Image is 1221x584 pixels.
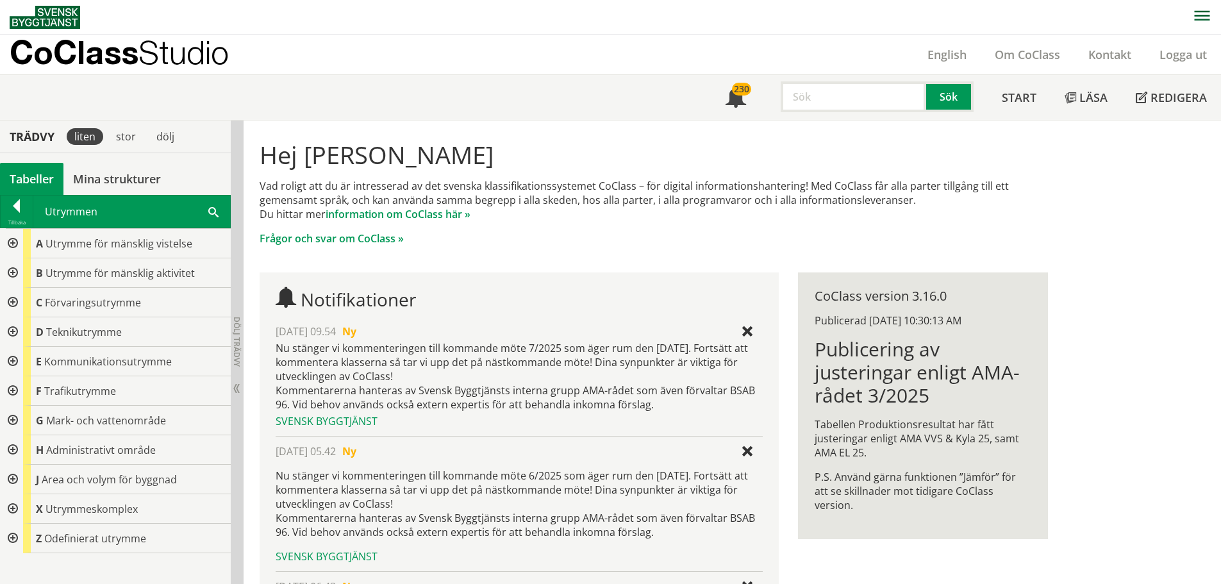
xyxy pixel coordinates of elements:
[44,531,146,546] span: Odefinierat utrymme
[10,45,229,60] p: CoClass
[815,417,1031,460] p: Tabellen Produktionsresultat har fått justeringar enligt AMA VVS & Kyla 25, samt AMA EL 25.
[276,324,336,338] span: [DATE] 09.54
[301,287,416,312] span: Notifikationer
[10,35,256,74] a: CoClassStudio
[260,140,1047,169] h1: Hej [PERSON_NAME]
[36,355,42,369] span: E
[46,237,192,251] span: Utrymme för mänsklig vistelse
[36,296,42,310] span: C
[276,549,762,563] div: Svensk Byggtjänst
[726,88,746,109] span: Notifikationer
[46,266,195,280] span: Utrymme för mänsklig aktivitet
[36,502,43,516] span: X
[63,163,170,195] a: Mina strukturer
[276,414,762,428] div: Svensk Byggtjänst
[815,313,1031,328] div: Publicerad [DATE] 10:30:13 AM
[208,204,219,218] span: Sök i tabellen
[1002,90,1036,105] span: Start
[926,81,974,112] button: Sök
[781,81,926,112] input: Sök
[732,83,751,96] div: 230
[45,296,141,310] span: Förvaringsutrymme
[46,413,166,428] span: Mark- och vattenområde
[10,6,80,29] img: Svensk Byggtjänst
[326,207,470,221] a: information om CoClass här »
[36,413,44,428] span: G
[276,341,762,412] div: Nu stänger vi kommenteringen till kommande möte 7/2025 som äger rum den [DATE]. Fortsätt att komm...
[67,128,103,145] div: liten
[36,237,43,251] span: A
[1145,47,1221,62] a: Logga ut
[981,47,1074,62] a: Om CoClass
[149,128,182,145] div: dölj
[988,75,1051,120] a: Start
[42,472,177,487] span: Area och volym för byggnad
[33,196,230,228] div: Utrymmen
[231,317,242,367] span: Dölj trädvy
[36,531,42,546] span: Z
[1,217,33,228] div: Tillbaka
[46,325,122,339] span: Teknikutrymme
[913,47,981,62] a: English
[342,324,356,338] span: Ny
[36,472,39,487] span: J
[711,75,760,120] a: 230
[1074,47,1145,62] a: Kontakt
[46,502,138,516] span: Utrymmeskomplex
[46,443,156,457] span: Administrativt område
[1079,90,1108,105] span: Läsa
[815,338,1031,407] h1: Publicering av justeringar enligt AMA-rådet 3/2025
[342,444,356,458] span: Ny
[44,355,172,369] span: Kommunikationsutrymme
[138,33,229,71] span: Studio
[36,443,44,457] span: H
[108,128,144,145] div: stor
[260,231,404,246] a: Frågor och svar om CoClass »
[1051,75,1122,120] a: Läsa
[815,470,1031,512] p: P.S. Använd gärna funktionen ”Jämför” för att se skillnader mot tidigare CoClass version.
[260,179,1047,221] p: Vad roligt att du är intresserad av det svenska klassifikationssystemet CoClass – för digital inf...
[276,469,762,539] p: Nu stänger vi kommenteringen till kommande möte 6/2025 som äger rum den [DATE]. Fortsätt att komm...
[1150,90,1207,105] span: Redigera
[36,325,44,339] span: D
[36,266,43,280] span: B
[36,384,42,398] span: F
[1122,75,1221,120] a: Redigera
[815,289,1031,303] div: CoClass version 3.16.0
[3,129,62,144] div: Trädvy
[276,444,336,458] span: [DATE] 05.42
[44,384,116,398] span: Trafikutrymme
